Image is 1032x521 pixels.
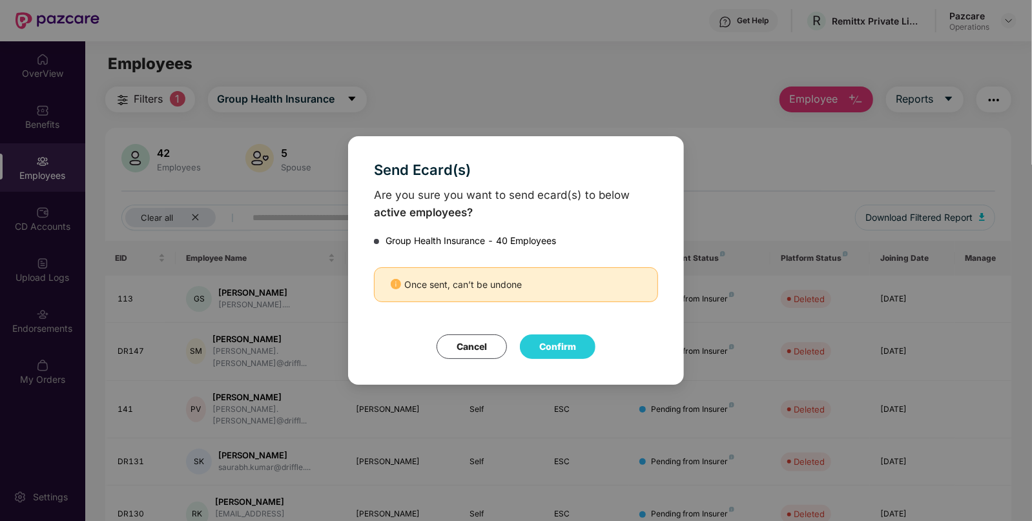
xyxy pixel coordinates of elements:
button: Confirm [520,334,595,359]
div: active employees? [374,204,658,221]
p: Send Ecard(s) [374,162,658,178]
div: Once sent, can’t be undone [374,267,658,302]
button: Cancel [437,334,507,359]
span: Are you sure you want to send ecard(s) to below [374,187,658,221]
img: svg+xml;base64,PHN2ZyB4bWxucz0iaHR0cDovL3d3dy53My5vcmcvMjAwMC9zdmciIHdpZHRoPSI4IiBoZWlnaHQ9IjgiIH... [374,239,379,244]
span: Group Health Insurance - 40 Employees [386,235,556,246]
span: info-circle [391,279,401,289]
